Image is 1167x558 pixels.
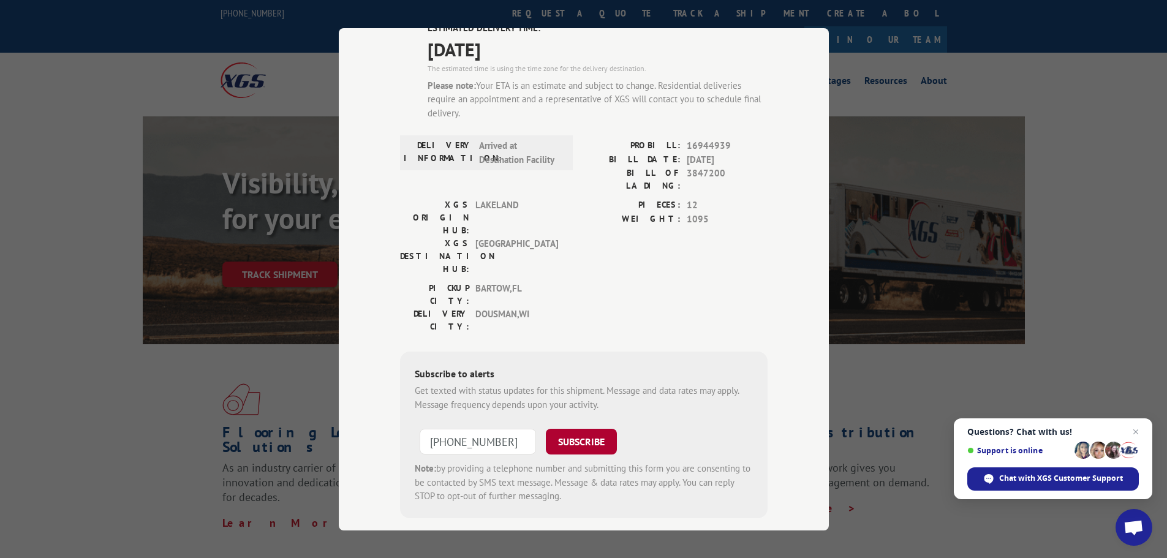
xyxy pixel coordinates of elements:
label: PROBILL: [584,139,681,153]
div: Subscribe to alerts [415,366,753,384]
span: Questions? Chat with us! [967,427,1139,437]
input: Phone Number [420,429,536,454]
label: XGS ORIGIN HUB: [400,198,469,237]
label: XGS DESTINATION HUB: [400,237,469,276]
span: [DATE] [428,35,768,62]
div: Your ETA is an estimate and subject to change. Residential deliveries require an appointment and ... [428,78,768,120]
div: The estimated time is using the time zone for the delivery destination. [428,62,768,74]
strong: Note: [415,462,436,474]
span: Arrived at Destination Facility [479,139,562,167]
span: 12 [687,198,768,213]
label: DELIVERY CITY: [400,307,469,333]
span: BARTOW , FL [475,282,558,307]
span: DOUSMAN , WI [475,307,558,333]
span: 3847200 [687,167,768,192]
label: PICKUP CITY: [400,282,469,307]
div: by providing a telephone number and submitting this form you are consenting to be contacted by SM... [415,462,753,503]
span: LAKELAND [475,198,558,237]
strong: Please note: [428,79,476,91]
button: SUBSCRIBE [546,429,617,454]
label: BILL DATE: [584,153,681,167]
label: BILL OF LADING: [584,167,681,192]
div: Get texted with status updates for this shipment. Message and data rates may apply. Message frequ... [415,384,753,412]
span: Chat with XGS Customer Support [999,473,1123,484]
span: [GEOGRAPHIC_DATA] [475,237,558,276]
div: Open chat [1116,509,1152,546]
span: [DATE] [687,153,768,167]
span: Support is online [967,446,1070,455]
label: DELIVERY INFORMATION: [404,139,473,167]
div: Chat with XGS Customer Support [967,467,1139,491]
label: ESTIMATED DELIVERY TIME: [428,21,768,36]
span: 16944939 [687,139,768,153]
label: PIECES: [584,198,681,213]
span: 1095 [687,212,768,226]
label: WEIGHT: [584,212,681,226]
span: Close chat [1128,424,1143,439]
